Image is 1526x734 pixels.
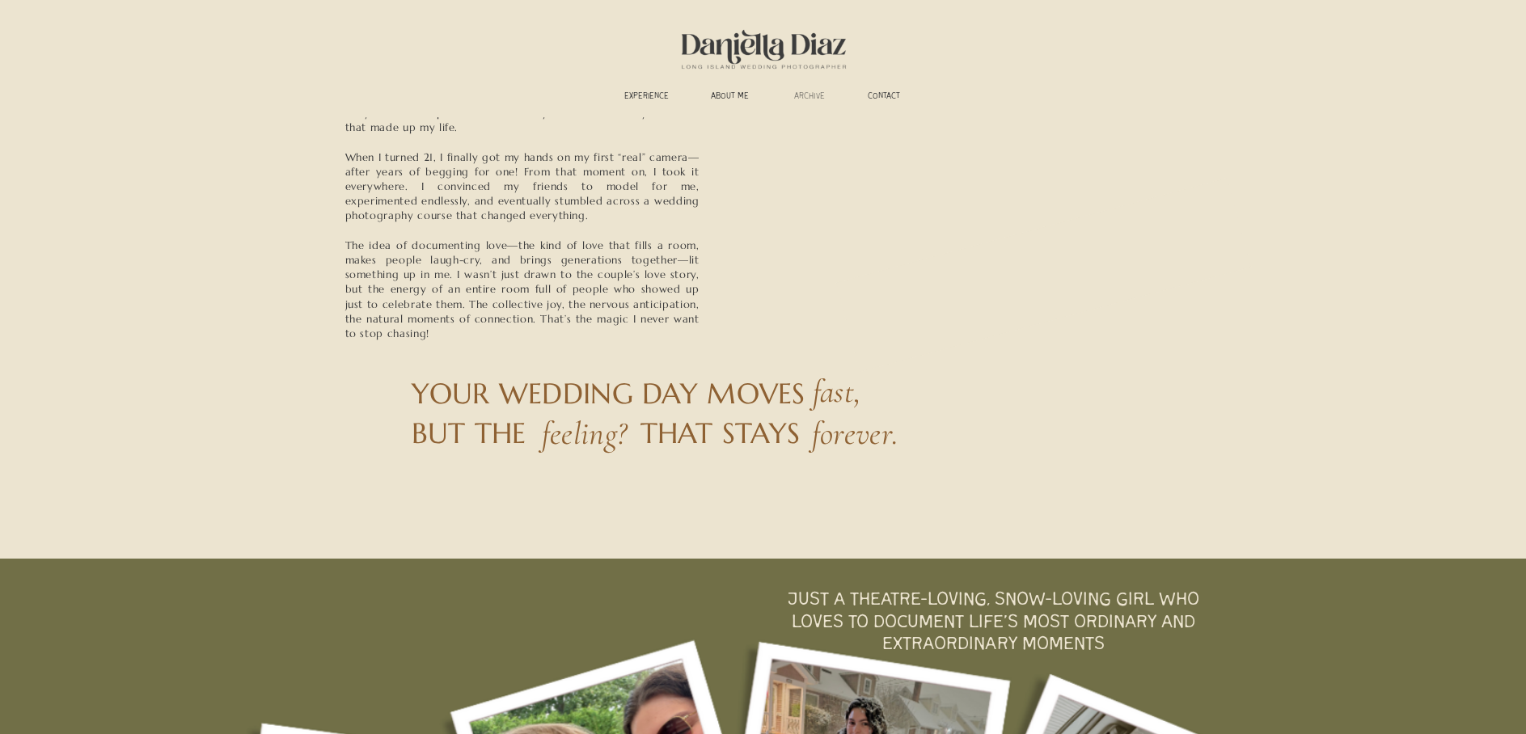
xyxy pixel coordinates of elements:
[813,369,902,416] h3: fast,
[812,411,940,458] h3: forever.
[700,91,760,103] a: ABOUT ME
[412,377,836,413] h2: YOUR WEDDING DAY MOVES
[412,416,631,453] h2: BUT THE
[784,91,835,103] a: ARCHIVE
[345,18,700,411] p: The feeling of holding onto a memory—of pressing pause—is something I’ve been obsessed with for a...
[859,91,910,103] a: CONTACT
[617,91,677,103] a: experience
[763,588,1224,660] p: JUST A THEATRE-LOVING, SNOW-LOVING GIRL WHO LOVES TO DOCUMENT LIFE'S MOST ORDINARY AND EXTRAORDIN...
[640,416,821,453] h2: THAT STAYS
